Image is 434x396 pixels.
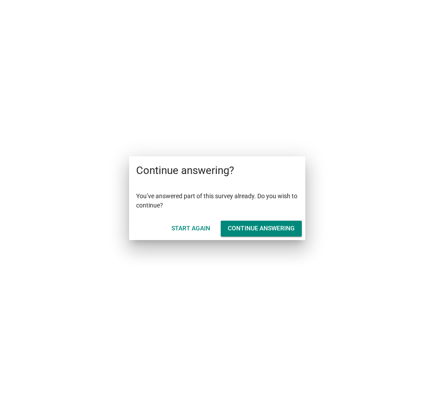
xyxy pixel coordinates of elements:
div: Start Again [171,224,210,233]
div: Continue answering [228,224,295,233]
button: Start Again [164,221,217,237]
div: Continue answering? [129,156,305,185]
button: Continue answering [221,221,302,237]
div: You’ve answered part of this survey already. Do you wish to continue? [129,185,305,217]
